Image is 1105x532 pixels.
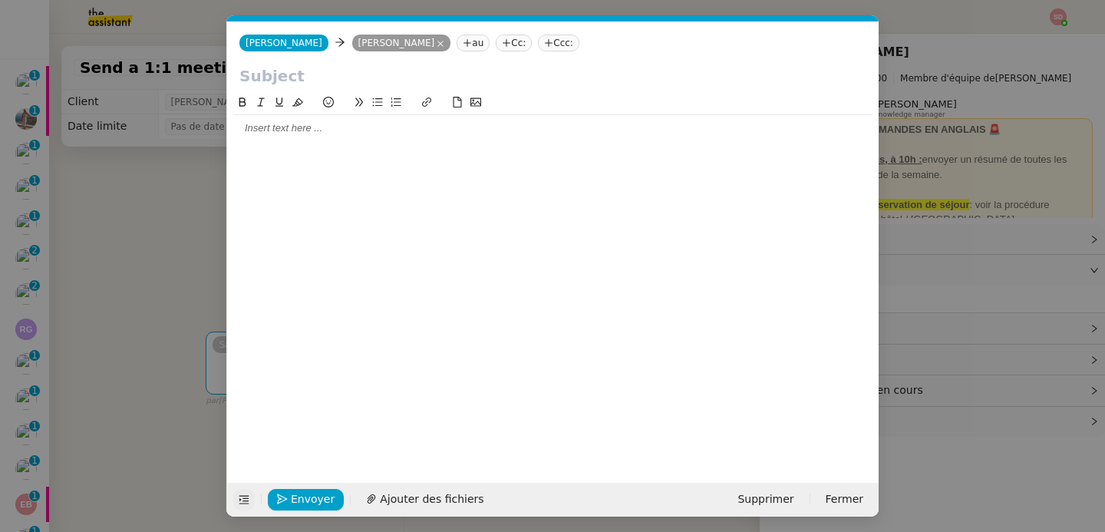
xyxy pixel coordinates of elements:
span: Ajouter des fichiers [380,491,483,508]
span: [PERSON_NAME] [246,38,322,48]
nz-tag: Ccc: [538,35,579,51]
nz-tag: au [457,35,490,51]
nz-tag: [PERSON_NAME] [352,35,451,51]
span: Fermer [826,491,863,508]
input: Subject [239,64,866,88]
button: Supprimer [728,489,803,511]
button: Fermer [816,489,872,511]
span: Supprimer [737,491,793,508]
span: Envoyer [291,491,335,508]
button: Ajouter des fichiers [357,489,493,511]
nz-tag: Cc: [496,35,532,51]
button: Envoyer [268,489,344,511]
